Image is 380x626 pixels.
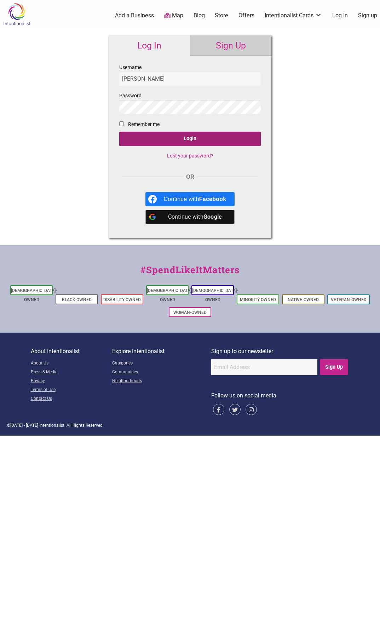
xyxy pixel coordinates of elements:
label: Remember me [128,120,160,129]
div: OR [119,172,261,182]
a: Contact Us [31,395,112,403]
a: Log In [332,12,348,19]
b: Google [203,213,222,220]
a: Communities [112,368,211,377]
input: Email Address [211,359,317,375]
label: Password [119,91,261,114]
div: Continue with [164,210,226,224]
span: [DATE] - [DATE] [10,423,38,428]
p: About Intentionalist [31,347,112,356]
a: Native-Owned [288,297,319,302]
a: Sign up [358,12,377,19]
a: About Us [31,359,112,368]
input: Password [119,100,261,114]
a: Minority-Owned [240,297,276,302]
b: Facebook [199,196,226,202]
a: Continue with <b>Google</b> [145,210,235,224]
a: Intentionalist Cards [265,12,322,19]
a: Veteran-Owned [331,297,367,302]
a: Black-Owned [62,297,92,302]
p: Follow us on social media [211,391,350,400]
a: Log In [109,35,190,56]
input: Sign Up [320,359,349,375]
a: Terms of Use [31,386,112,395]
a: Disability-Owned [103,297,141,302]
a: Neighborhoods [112,377,211,386]
a: [DEMOGRAPHIC_DATA]-Owned [147,288,193,302]
a: Privacy [31,377,112,386]
label: Username [119,63,261,86]
a: Add a Business [115,12,154,19]
a: Map [164,12,183,20]
a: Offers [238,12,254,19]
a: Blog [194,12,205,19]
p: Explore Intentionalist [112,347,211,356]
a: Press & Media [31,368,112,377]
a: Woman-Owned [173,310,207,315]
a: Sign Up [190,35,271,56]
input: Username [119,72,261,86]
input: Login [119,132,261,146]
a: [DEMOGRAPHIC_DATA]-Owned [11,288,57,302]
a: Categories [112,359,211,368]
a: Store [215,12,228,19]
div: Continue with [164,192,226,206]
span: Intentionalist [39,423,64,428]
a: [DEMOGRAPHIC_DATA]-Owned [192,288,238,302]
a: Lost your password? [167,153,213,159]
div: © | All Rights Reserved [7,422,373,429]
p: Sign up to our newsletter [211,347,350,356]
a: Continue with <b>Facebook</b> [145,192,235,206]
